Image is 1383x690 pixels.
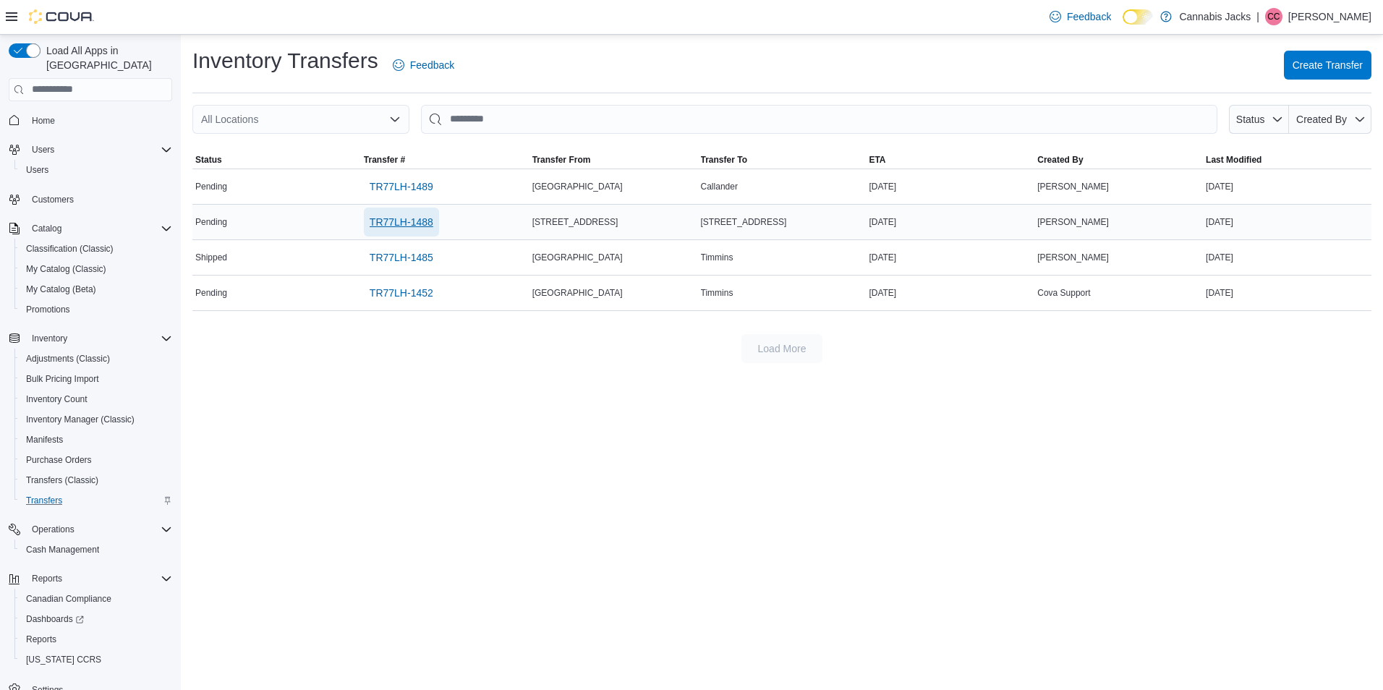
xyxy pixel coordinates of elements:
[701,287,733,299] span: Timmins
[20,590,172,608] span: Canadian Compliance
[20,492,68,509] a: Transfers
[3,218,178,239] button: Catalog
[20,431,172,448] span: Manifests
[14,239,178,259] button: Classification (Classic)
[26,243,114,255] span: Classification (Classic)
[195,287,227,299] span: Pending
[1034,151,1203,169] button: Created By
[26,613,84,625] span: Dashboards
[29,9,94,24] img: Cova
[532,287,623,299] span: [GEOGRAPHIC_DATA]
[26,330,172,347] span: Inventory
[26,570,172,587] span: Reports
[1203,178,1371,195] div: [DATE]
[26,141,60,158] button: Users
[1236,114,1265,125] span: Status
[26,141,172,158] span: Users
[20,161,172,179] span: Users
[389,114,401,125] button: Open list of options
[32,333,67,344] span: Inventory
[1256,8,1259,25] p: |
[866,213,1034,231] div: [DATE]
[741,334,822,363] button: Load More
[1037,216,1109,228] span: [PERSON_NAME]
[26,634,56,645] span: Reports
[192,46,378,75] h1: Inventory Transfers
[20,301,76,318] a: Promotions
[370,250,433,265] span: TR77LH-1485
[20,651,107,668] a: [US_STATE] CCRS
[20,161,54,179] a: Users
[1288,8,1371,25] p: [PERSON_NAME]
[14,279,178,299] button: My Catalog (Beta)
[26,373,99,385] span: Bulk Pricing Import
[26,304,70,315] span: Promotions
[14,259,178,279] button: My Catalog (Classic)
[20,240,119,257] a: Classification (Classic)
[20,370,172,388] span: Bulk Pricing Import
[20,541,172,558] span: Cash Management
[26,593,111,605] span: Canadian Compliance
[1203,213,1371,231] div: [DATE]
[32,144,54,156] span: Users
[701,154,747,166] span: Transfer To
[20,631,172,648] span: Reports
[26,495,62,506] span: Transfers
[698,151,867,169] button: Transfer To
[20,492,172,509] span: Transfers
[364,278,439,307] a: TR77LH-1452
[701,252,733,263] span: Timmins
[20,391,93,408] a: Inventory Count
[20,651,172,668] span: Washington CCRS
[1037,287,1090,299] span: Cova Support
[3,328,178,349] button: Inventory
[20,411,140,428] a: Inventory Manager (Classic)
[701,216,787,228] span: [STREET_ADDRESS]
[26,434,63,446] span: Manifests
[14,540,178,560] button: Cash Management
[1044,2,1117,31] a: Feedback
[866,178,1034,195] div: [DATE]
[532,154,591,166] span: Transfer From
[1229,105,1289,134] button: Status
[26,190,172,208] span: Customers
[3,568,178,589] button: Reports
[20,610,90,628] a: Dashboards
[26,164,48,176] span: Users
[32,524,75,535] span: Operations
[26,454,92,466] span: Purchase Orders
[3,519,178,540] button: Operations
[1265,8,1282,25] div: Corey Casola
[20,590,117,608] a: Canadian Compliance
[26,654,101,665] span: [US_STATE] CCRS
[26,393,88,405] span: Inventory Count
[195,252,227,263] span: Shipped
[532,181,623,192] span: [GEOGRAPHIC_DATA]
[26,521,172,538] span: Operations
[701,181,738,192] span: Callander
[20,391,172,408] span: Inventory Count
[20,631,62,648] a: Reports
[20,240,172,257] span: Classification (Classic)
[370,286,433,300] span: TR77LH-1452
[3,110,178,131] button: Home
[1037,252,1109,263] span: [PERSON_NAME]
[14,470,178,490] button: Transfers (Classic)
[14,409,178,430] button: Inventory Manager (Classic)
[387,51,460,80] a: Feedback
[3,140,178,160] button: Users
[32,573,62,584] span: Reports
[14,389,178,409] button: Inventory Count
[1293,58,1363,72] span: Create Transfer
[192,151,361,169] button: Status
[1203,151,1371,169] button: Last Modified
[14,450,178,470] button: Purchase Orders
[532,252,623,263] span: [GEOGRAPHIC_DATA]
[195,154,222,166] span: Status
[410,58,454,72] span: Feedback
[3,189,178,210] button: Customers
[1037,154,1083,166] span: Created By
[26,220,67,237] button: Catalog
[26,112,61,129] a: Home
[32,194,74,205] span: Customers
